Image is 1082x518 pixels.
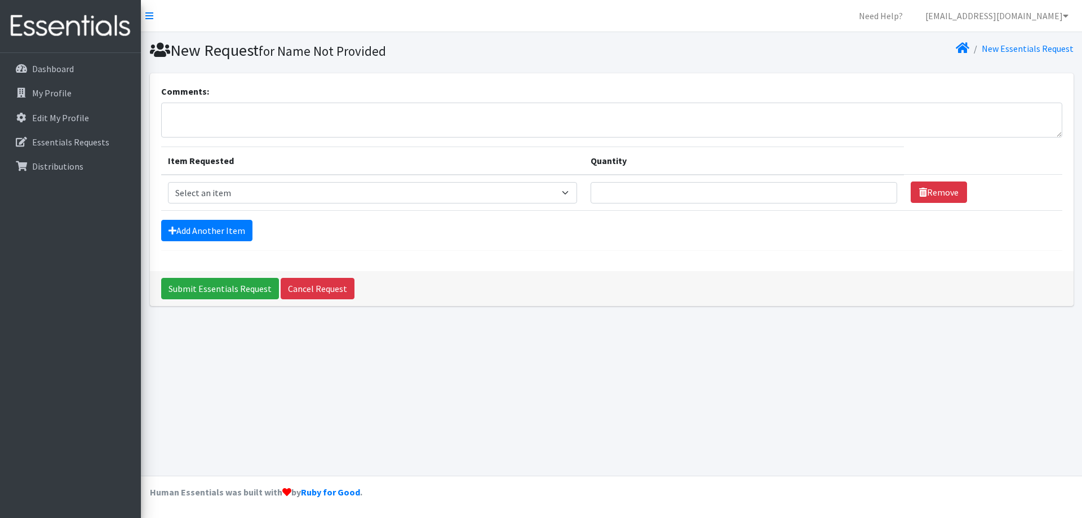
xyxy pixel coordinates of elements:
[584,147,904,175] th: Quantity
[5,131,136,153] a: Essentials Requests
[32,112,89,123] p: Edit My Profile
[5,107,136,129] a: Edit My Profile
[259,43,386,59] small: for Name Not Provided
[32,63,74,74] p: Dashboard
[911,181,967,203] a: Remove
[301,486,360,498] a: Ruby for Good
[161,220,252,241] a: Add Another Item
[281,278,354,299] a: Cancel Request
[916,5,1077,27] a: [EMAIL_ADDRESS][DOMAIN_NAME]
[5,82,136,104] a: My Profile
[32,161,83,172] p: Distributions
[150,41,607,60] h1: New Request
[850,5,912,27] a: Need Help?
[161,278,279,299] input: Submit Essentials Request
[5,7,136,45] img: HumanEssentials
[161,85,209,98] label: Comments:
[161,147,584,175] th: Item Requested
[5,57,136,80] a: Dashboard
[5,155,136,178] a: Distributions
[32,136,109,148] p: Essentials Requests
[982,43,1074,54] a: New Essentials Request
[32,87,72,99] p: My Profile
[150,486,362,498] strong: Human Essentials was built with by .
